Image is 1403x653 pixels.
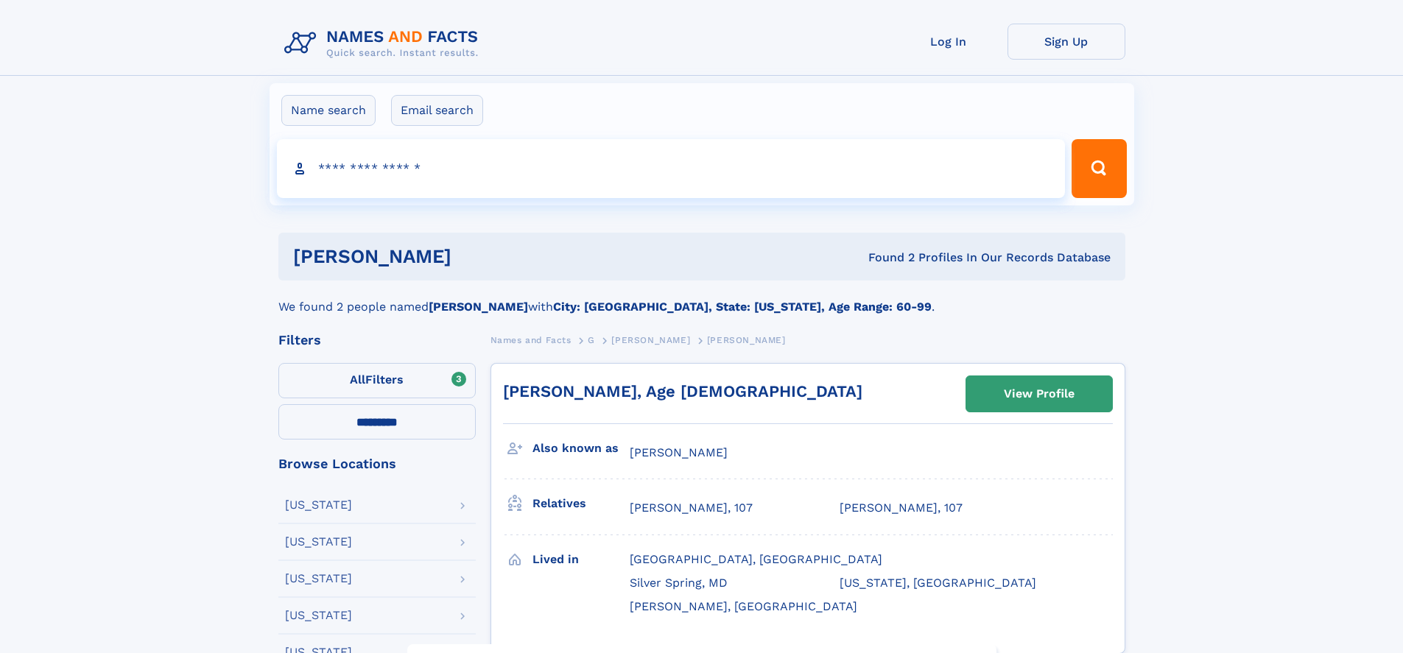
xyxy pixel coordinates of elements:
[611,335,690,345] span: [PERSON_NAME]
[285,573,352,585] div: [US_STATE]
[278,363,476,398] label: Filters
[278,333,476,347] div: Filters
[630,552,882,566] span: [GEOGRAPHIC_DATA], [GEOGRAPHIC_DATA]
[966,376,1112,412] a: View Profile
[429,300,528,314] b: [PERSON_NAME]
[630,599,857,613] span: [PERSON_NAME], [GEOGRAPHIC_DATA]
[278,24,490,63] img: Logo Names and Facts
[840,500,963,516] a: [PERSON_NAME], 107
[532,491,630,516] h3: Relatives
[532,436,630,461] h3: Also known as
[707,335,786,345] span: [PERSON_NAME]
[281,95,376,126] label: Name search
[1004,377,1075,411] div: View Profile
[277,139,1066,198] input: search input
[611,331,690,349] a: [PERSON_NAME]
[278,280,1125,316] div: We found 2 people named with .
[293,247,660,266] h1: [PERSON_NAME]
[630,500,753,516] a: [PERSON_NAME], 107
[278,457,476,470] div: Browse Locations
[391,95,483,126] label: Email search
[660,250,1111,266] div: Found 2 Profiles In Our Records Database
[350,373,365,386] span: All
[588,335,595,345] span: G
[532,547,630,572] h3: Lived in
[588,331,595,349] a: G
[1008,24,1125,60] a: Sign Up
[285,610,352,621] div: [US_STATE]
[630,576,728,590] span: Silver Spring, MD
[1072,139,1126,198] button: Search Button
[840,576,1036,590] span: [US_STATE], [GEOGRAPHIC_DATA]
[553,300,932,314] b: City: [GEOGRAPHIC_DATA], State: [US_STATE], Age Range: 60-99
[503,382,862,400] a: [PERSON_NAME], Age [DEMOGRAPHIC_DATA]
[890,24,1008,60] a: Log In
[490,331,572,349] a: Names and Facts
[285,499,352,511] div: [US_STATE]
[630,445,728,459] span: [PERSON_NAME]
[285,536,352,548] div: [US_STATE]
